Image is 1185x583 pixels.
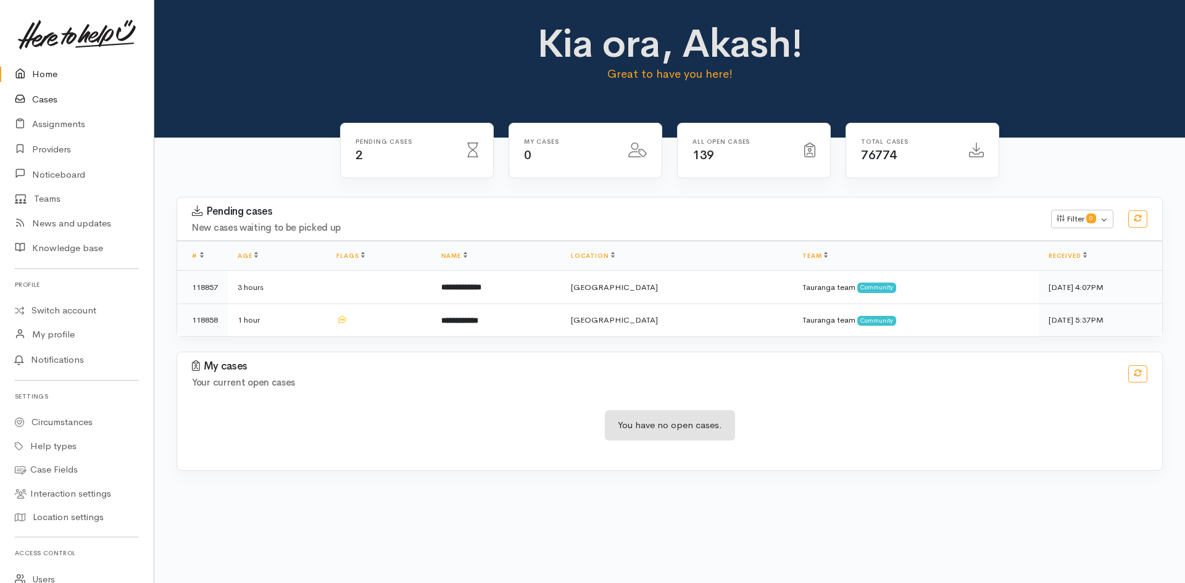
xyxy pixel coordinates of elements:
[355,147,363,163] span: 2
[857,316,896,326] span: Community
[192,223,1036,233] h4: New cases waiting to be picked up
[228,271,326,304] td: 3 hours
[192,205,1036,218] h3: Pending cases
[571,282,658,292] span: [GEOGRAPHIC_DATA]
[228,304,326,336] td: 1 hour
[571,252,615,260] a: Location
[15,276,139,293] h6: Profile
[355,138,452,145] h6: Pending cases
[192,378,1113,388] h4: Your current open cases
[177,304,228,336] td: 118858
[441,252,467,260] a: Name
[692,147,714,163] span: 139
[571,315,658,325] span: [GEOGRAPHIC_DATA]
[15,388,139,405] h6: Settings
[857,283,896,292] span: Community
[692,138,789,145] h6: All Open cases
[427,22,913,65] h1: Kia ora, Akash!
[861,147,897,163] span: 76774
[524,147,531,163] span: 0
[792,271,1039,304] td: Tauranga team
[1051,210,1113,228] button: Filter0
[15,545,139,561] h6: Access control
[177,271,228,304] td: 118857
[1039,271,1162,304] td: [DATE] 4:07PM
[427,65,913,83] p: Great to have you here!
[192,252,204,260] a: #
[1039,304,1162,336] td: [DATE] 5:37PM
[802,252,828,260] a: Team
[792,304,1039,336] td: Tauranga team
[1086,213,1096,223] span: 0
[524,138,613,145] h6: My cases
[336,252,365,260] a: Flags
[861,138,954,145] h6: Total cases
[1049,252,1087,260] a: Received
[192,360,1113,373] h3: My cases
[238,252,258,260] a: Age
[605,410,735,440] div: You have no open cases.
